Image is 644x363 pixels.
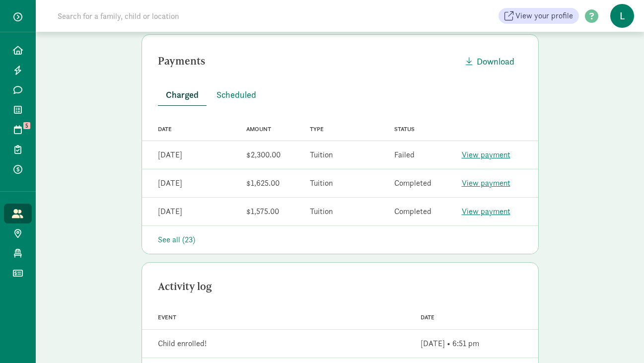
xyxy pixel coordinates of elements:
[394,126,415,133] span: Status
[246,177,280,189] div: $1,625.00
[394,149,415,161] div: Failed
[23,122,30,129] span: 5
[462,149,510,160] a: View payment
[158,279,522,294] div: Activity log
[310,177,333,189] div: Tuition
[594,315,644,363] iframe: Chat Widget
[209,84,264,105] button: Scheduled
[158,234,522,246] div: See all (23)
[462,178,510,188] a: View payment
[499,8,579,24] a: View your profile
[394,206,431,218] div: Completed
[421,314,434,321] span: Date
[158,206,182,218] div: [DATE]
[610,4,634,28] span: L
[515,10,573,22] span: View your profile
[458,51,522,72] button: Download
[310,149,333,161] div: Tuition
[310,126,324,133] span: Type
[246,206,279,218] div: $1,575.00
[462,206,510,217] a: View payment
[421,338,479,350] div: [DATE] • 6:51 pm
[246,149,281,161] div: $2,300.00
[158,338,207,350] div: Child enrolled!
[158,84,207,106] button: Charged
[52,6,330,26] input: Search for a family, child or location
[246,126,271,133] span: Amount
[158,314,176,321] span: Event
[158,53,458,69] div: Payments
[4,120,32,140] a: 5
[310,206,333,218] div: Tuition
[158,177,182,189] div: [DATE]
[216,88,256,101] span: Scheduled
[158,149,182,161] div: [DATE]
[477,55,514,68] span: Download
[394,177,431,189] div: Completed
[158,126,172,133] span: Date
[166,88,199,101] span: Charged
